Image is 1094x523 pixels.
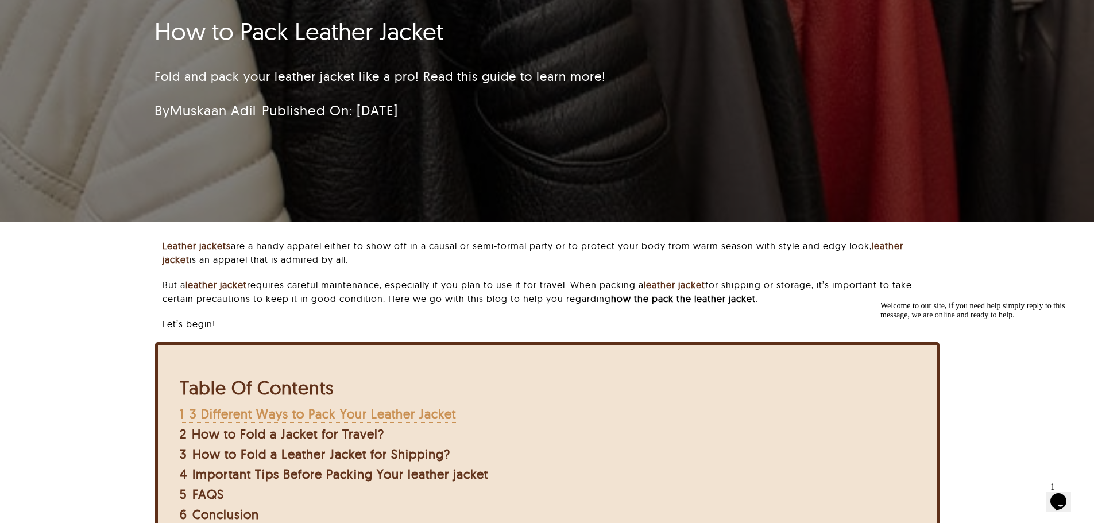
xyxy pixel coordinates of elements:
a: leather jacket [644,279,705,290]
a: Leather jackets [163,240,231,251]
a: leather jacket [185,279,247,290]
span: 1 [180,406,184,422]
span: Conclusion [192,506,259,522]
span: 2 [180,426,187,442]
a: 2 How to Fold a Jacket for Travel? [180,426,384,442]
a: 3 How to Fold a Leather Jacket for Shipping? [180,446,450,462]
a: Muskaan Adil [170,102,256,119]
span: Published On: [DATE] [262,102,398,119]
span: FAQS [192,486,224,502]
span: 3 [180,446,187,462]
a: 6 Conclusion [180,506,259,522]
iframe: chat widget [1046,477,1083,512]
a: 4 Important Tips Before Packing Your leather jacket [180,466,488,482]
b: Table Of Contents [180,376,334,399]
span: 5 [180,486,187,502]
span: Welcome to our site, if you need help simply reply to this message, we are online and ready to help. [5,5,190,22]
p: are a handy apparel either to show off in a causal or semi-formal party or to protect your body f... [163,239,939,266]
span: 6 [180,506,187,522]
p: But a requires careful maintenance, especially if you plan to use it for travel. When packing a f... [163,278,939,305]
iframe: chat widget [876,297,1083,471]
span: 4 [180,466,187,482]
span: How to Fold a Jacket for Travel? [192,426,384,442]
span: Important Tips Before Packing Your leather jacket [192,466,488,482]
a: 1 3 Different Ways to Pack Your Leather Jacket [180,406,456,423]
div: Welcome to our site, if you need help simply reply to this message, we are online and ready to help. [5,5,211,23]
span: How to Fold a Leather Jacket for Shipping? [192,446,450,462]
strong: how the pack the leather jacket [611,293,756,304]
p: Fold and pack your leather jacket like a pro! Read this guide to learn more! [154,67,803,86]
h1: How to Pack Leather Jacket [154,17,803,46]
span: 3 Different Ways to Pack Your Leather Jacket [190,406,456,422]
a: 5 FAQS [180,486,224,502]
span: By [154,102,256,119]
p: Let’s begin! [163,317,939,331]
